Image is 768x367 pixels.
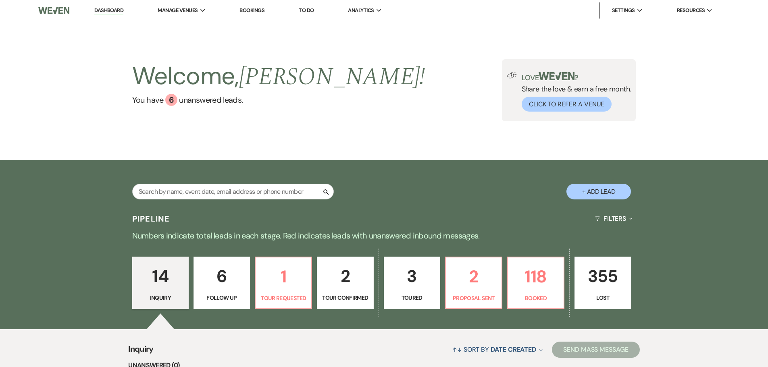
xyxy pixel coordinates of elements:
[322,293,368,302] p: Tour Confirmed
[128,343,154,360] span: Inquiry
[389,263,435,290] p: 3
[612,6,635,15] span: Settings
[132,59,425,94] h2: Welcome,
[491,345,536,354] span: Date Created
[522,97,612,112] button: Click to Refer a Venue
[539,72,574,80] img: weven-logo-green.svg
[389,293,435,302] p: Toured
[137,263,183,290] p: 14
[299,7,314,14] a: To Do
[94,7,123,15] a: Dashboard
[137,293,183,302] p: Inquiry
[239,58,425,95] span: [PERSON_NAME] !
[507,72,517,79] img: loud-speaker-illustration.svg
[199,293,245,302] p: Follow Up
[317,257,373,309] a: 2Tour Confirmed
[677,6,705,15] span: Resources
[132,184,334,199] input: Search by name, event date, email address or phone number
[38,2,69,19] img: Weven Logo
[384,257,440,309] a: 3Toured
[322,263,368,290] p: 2
[513,294,559,303] p: Booked
[522,72,631,81] p: Love ?
[580,293,626,302] p: Lost
[260,294,306,303] p: Tour Requested
[132,213,170,224] h3: Pipeline
[132,257,189,309] a: 14Inquiry
[260,263,306,290] p: 1
[552,342,640,358] button: Send Mass Message
[239,7,264,14] a: Bookings
[452,345,462,354] span: ↑↓
[348,6,374,15] span: Analytics
[574,257,631,309] a: 355Lost
[449,339,546,360] button: Sort By Date Created
[566,184,631,199] button: + Add Lead
[132,94,425,106] a: You have 6 unanswered leads.
[580,263,626,290] p: 355
[199,263,245,290] p: 6
[451,294,497,303] p: Proposal Sent
[507,257,564,309] a: 118Booked
[165,94,177,106] div: 6
[517,72,631,112] div: Share the love & earn a free month.
[158,6,198,15] span: Manage Venues
[592,208,636,229] button: Filters
[513,263,559,290] p: 118
[194,257,250,309] a: 6Follow Up
[451,263,497,290] p: 2
[445,257,502,309] a: 2Proposal Sent
[255,257,312,309] a: 1Tour Requested
[94,229,674,242] p: Numbers indicate total leads in each stage. Red indicates leads with unanswered inbound messages.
